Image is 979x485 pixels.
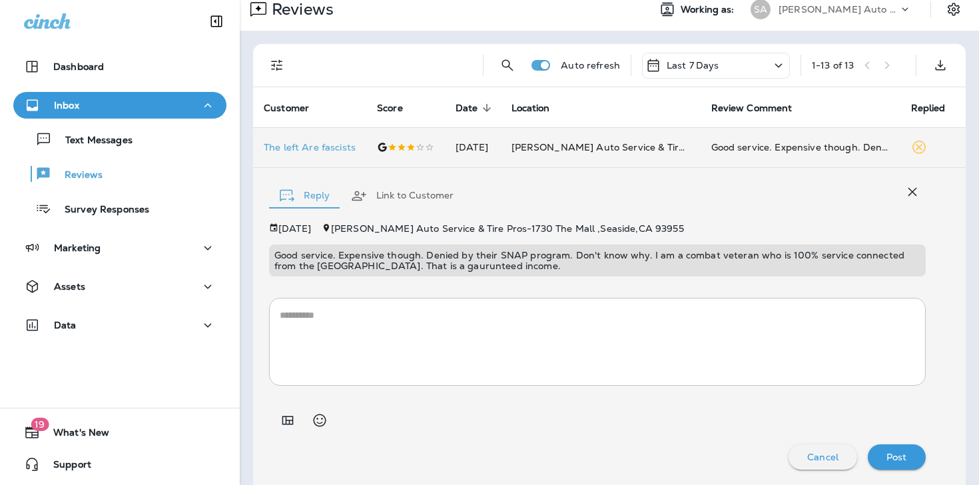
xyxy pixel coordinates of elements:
[278,223,311,234] p: [DATE]
[13,160,226,188] button: Reviews
[13,195,226,223] button: Survey Responses
[51,169,103,182] p: Reviews
[264,142,356,153] div: Click to view Customer Drawer
[456,102,495,114] span: Date
[511,102,567,114] span: Location
[13,419,226,446] button: 19What's New
[667,60,719,71] p: Last 7 Days
[456,103,478,114] span: Date
[13,92,226,119] button: Inbox
[51,204,149,217] p: Survey Responses
[306,407,333,434] button: Select an emoji
[13,53,226,80] button: Dashboard
[511,141,707,153] span: [PERSON_NAME] Auto Service & Tire Pros
[927,52,954,79] button: Export as CSV
[711,102,810,114] span: Review Comment
[377,102,420,114] span: Score
[340,172,464,220] button: Link to Customer
[54,320,77,330] p: Data
[812,60,854,71] div: 1 - 13 of 13
[494,52,521,79] button: Search Reviews
[31,418,49,431] span: 19
[681,4,737,15] span: Working as:
[54,242,101,253] p: Marketing
[198,8,235,35] button: Collapse Sidebar
[13,273,226,300] button: Assets
[779,4,898,15] p: [PERSON_NAME] Auto Service & Tire Pros
[807,452,838,462] p: Cancel
[53,61,104,72] p: Dashboard
[13,125,226,153] button: Text Messages
[13,235,226,261] button: Marketing
[264,52,290,79] button: Filters
[377,103,403,114] span: Score
[54,281,85,292] p: Assets
[274,407,301,434] button: Add in a premade template
[561,60,620,71] p: Auto refresh
[331,223,684,235] span: [PERSON_NAME] Auto Service & Tire Pros - 1730 The Mall , Seaside , CA 93955
[886,452,907,462] p: Post
[40,427,109,443] span: What's New
[789,444,857,470] button: Cancel
[13,312,226,338] button: Data
[911,102,963,114] span: Replied
[40,459,91,475] span: Support
[911,103,946,114] span: Replied
[711,141,890,154] div: Good service. Expensive though. Denied by their SNAP program. Don't know why. I am a combat veter...
[711,103,793,114] span: Review Comment
[511,103,550,114] span: Location
[264,102,326,114] span: Customer
[445,127,501,167] td: [DATE]
[274,250,920,271] p: Good service. Expensive though. Denied by their SNAP program. Don't know why. I am a combat veter...
[868,444,926,470] button: Post
[52,135,133,147] p: Text Messages
[269,172,340,220] button: Reply
[13,451,226,478] button: Support
[54,100,79,111] p: Inbox
[264,142,356,153] p: The left Are fascists
[264,103,309,114] span: Customer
